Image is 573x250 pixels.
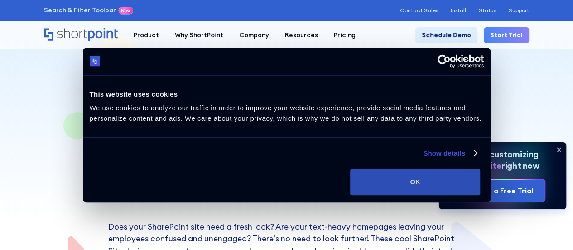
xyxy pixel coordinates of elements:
[231,27,277,43] a: Company
[350,169,480,195] button: OK
[44,5,116,15] a: Search & Filter Toolbar
[90,56,100,67] img: logo
[479,7,496,14] a: Status
[44,28,118,42] a: Home
[509,7,529,14] a: Support
[277,27,326,43] a: Resources
[175,30,223,40] div: Why ShortPoint
[451,7,466,14] a: Install
[472,185,533,196] div: Start a Free Trial
[90,104,482,122] span: We use cookies to analyze our traffic in order to improve your website experience, provide social...
[326,27,363,43] a: Pricing
[239,30,269,40] div: Company
[285,30,318,40] div: Resources
[415,27,477,43] a: Schedule Demo
[90,89,484,100] div: This website uses cookies
[461,180,544,202] a: Start a Free Trial
[334,30,356,40] div: Pricing
[167,27,231,43] a: Why ShortPoint
[400,7,438,14] a: Contact Sales
[134,30,159,40] div: Product
[125,27,167,43] a: Product
[404,54,484,68] a: Usercentrics Cookiebot - opens in a new window
[423,148,477,159] a: Show details
[484,27,529,43] a: Start Trial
